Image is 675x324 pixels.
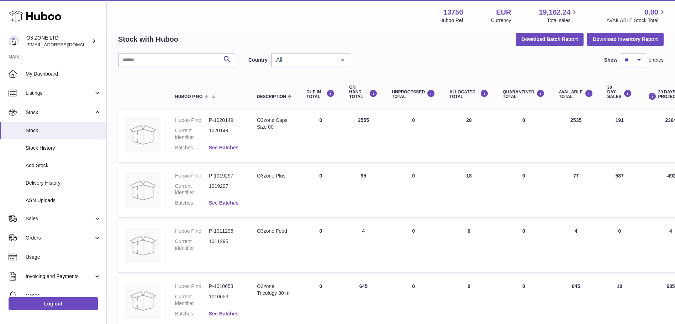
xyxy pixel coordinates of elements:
[442,165,496,217] td: 18
[559,89,593,99] div: AVAILABLE Total
[385,165,442,217] td: 0
[175,310,209,317] dt: Batches
[552,221,600,272] td: 4
[600,221,639,272] td: 0
[175,127,209,141] dt: Current identifier
[125,228,161,263] img: product image
[209,228,243,235] dd: P-1011295
[209,293,243,307] dd: 1010653
[342,110,385,162] td: 2555
[385,221,442,272] td: 0
[9,36,19,47] img: hello@o3zoneltd.co.uk
[257,117,292,130] div: O3zone Caps Size 00
[349,85,378,99] div: ON HAND Total
[257,173,292,179] div: O3zone Plus
[552,110,600,162] td: 2535
[503,89,545,99] div: QUARANTINED Total
[442,110,496,162] td: 20
[274,56,336,63] span: All
[644,7,658,17] span: 0.00
[299,221,342,272] td: 0
[125,117,161,153] img: product image
[385,110,442,162] td: 0
[209,173,243,179] dd: P-1019297
[552,165,600,217] td: 77
[26,35,90,48] div: O3 ZONE LTD
[600,110,639,162] td: 191
[209,238,243,252] dd: 1011295
[175,144,209,151] dt: Batches
[209,127,243,141] dd: 1020149
[26,197,101,204] span: ASN Uploads
[496,7,511,17] strong: EUR
[516,33,584,46] button: Download Batch Report
[175,117,209,124] dt: Huboo P no
[649,57,664,63] span: entries
[209,145,238,150] a: See Batches
[600,165,639,217] td: 587
[209,311,238,317] a: See Batches
[175,228,209,235] dt: Huboo P no
[175,283,209,290] dt: Huboo P no
[175,238,209,252] dt: Current identifier
[125,173,161,208] img: product image
[26,162,101,169] span: Add Stock
[539,7,579,24] a: 19,162.24 Total sales
[547,17,579,24] span: Total sales
[209,200,238,206] a: See Batches
[248,57,268,63] label: Country
[342,221,385,272] td: 4
[306,89,335,99] div: DUE IN TOTAL
[175,183,209,196] dt: Current identifier
[209,183,243,196] dd: 1019297
[443,7,463,17] strong: 13750
[118,35,178,44] h2: Stock with Huboo
[342,165,385,217] td: 95
[175,173,209,179] dt: Huboo P no
[606,7,666,24] a: 0.00 AVAILABLE Stock Total
[209,117,243,124] dd: P-1020149
[392,89,435,99] div: UNPROCESSED Total
[522,117,525,123] span: 0
[257,228,292,235] div: O3zone Food
[442,221,496,272] td: 0
[449,89,489,99] div: ALLOCATED Total
[26,42,105,47] span: [EMAIL_ADDRESS][DOMAIN_NAME]
[26,292,101,299] span: Cases
[491,17,511,24] div: Currency
[604,57,617,63] label: Show
[257,94,286,99] span: Description
[587,33,664,46] button: Download Inventory Report
[125,283,161,319] img: product image
[522,173,525,179] span: 0
[175,200,209,206] dt: Batches
[522,228,525,234] span: 0
[26,71,101,77] span: My Dashboard
[26,273,94,280] span: Invoicing and Payments
[26,109,94,116] span: Stock
[539,7,570,17] span: 19,162.24
[299,110,342,162] td: 0
[257,283,292,297] div: O3zone Tricology 30 ml
[439,17,463,24] div: Huboo Ref
[26,127,101,134] span: Stock
[175,293,209,307] dt: Current identifier
[26,235,94,241] span: Orders
[26,145,101,151] span: Stock History
[26,254,101,261] span: Usage
[522,283,525,289] span: 0
[607,85,632,99] div: 30 DAY SALES
[175,94,202,99] span: Huboo P no
[209,283,243,290] dd: P-1010653
[9,297,98,310] a: Log out
[26,90,94,97] span: Listings
[299,165,342,217] td: 0
[606,17,666,24] span: AVAILABLE Stock Total
[26,180,101,186] span: Delivery History
[26,215,94,222] span: Sales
